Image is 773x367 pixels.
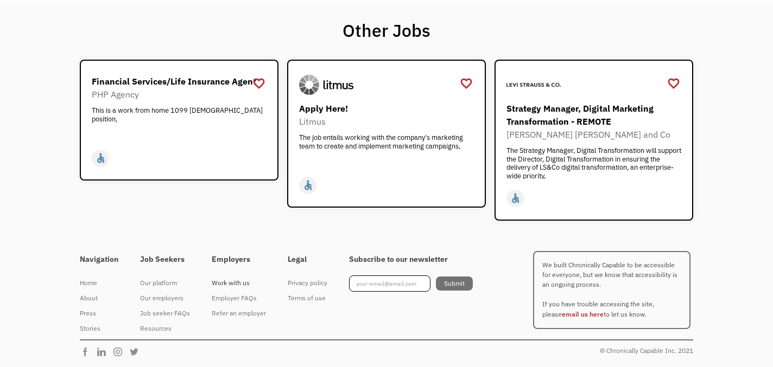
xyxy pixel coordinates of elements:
div: © Chronically Capable Inc. 2021 [600,344,693,357]
div: Financial Services/Life Insurance Agent [92,75,269,88]
a: email us here [562,310,604,318]
div: Work with us [212,276,266,289]
a: favorite_border [460,75,473,92]
a: Employer FAQs [212,291,266,306]
a: Stories [80,321,118,336]
div: The job entails working with the company's marketing team to create and implement marketing campa... [299,133,477,166]
div: Press [80,307,118,320]
div: Resources [140,322,190,335]
form: Footer Newsletter [349,275,473,292]
a: Press [80,306,118,321]
a: About [80,291,118,306]
div: Employer FAQs [212,292,266,305]
div: Litmus [299,115,477,128]
a: Our platform [140,275,190,291]
h4: Job Seekers [140,255,190,265]
a: Terms of use [288,291,327,306]
div: About [80,292,118,305]
div: PHP Agency [92,88,269,101]
div: Home [80,276,118,289]
input: your-email@email.com [349,275,430,292]
div: Our platform [140,276,190,289]
img: Chronically Capable Linkedin Page [96,346,112,357]
div: Strategy Manager, Digital Marketing Transformation - REMOTE [506,102,684,128]
h4: Navigation [80,255,118,265]
img: Chronically Capable Twitter Page [129,346,145,357]
img: Chronically Capable Instagram Page [112,346,129,357]
div: Job seeker FAQs [140,307,190,320]
a: Refer an employer [212,306,266,321]
a: Home [80,275,118,291]
div: Apply Here! [299,102,477,115]
a: Our employers [140,291,190,306]
img: Chronically Capable Facebook Page [80,346,96,357]
a: PHP AgencyFinancial Services/Life Insurance AgentPHP AgencyThis is a work from home 1099 [DEMOGRA... [80,60,278,181]
h4: Employers [212,255,266,265]
div: accessible [510,190,521,207]
div: Privacy policy [288,276,327,289]
a: favorite_border [252,75,265,92]
img: Levi Strauss and Co [506,72,561,99]
div: accessible [95,150,106,166]
h4: Legal [288,255,327,265]
div: This is a work from home 1099 [DEMOGRAPHIC_DATA] position, [92,106,269,139]
div: [PERSON_NAME] [PERSON_NAME] and Co [506,128,684,141]
a: Job seeker FAQs [140,306,190,321]
div: Our employers [140,292,190,305]
div: Terms of use [288,292,327,305]
p: We built Chronically Capable to be accessible for everyone, but we know that accessibility is an ... [533,251,690,329]
a: Levi Strauss and CoStrategy Manager, Digital Marketing Transformation - REMOTE[PERSON_NAME] [PERS... [495,60,693,221]
h4: Subscribe to our newsletter [349,255,473,265]
a: Resources [140,321,190,336]
a: Work with us [212,275,266,291]
a: LitmusApply Here!LitmusThe job entails working with the company's marketing team to create and im... [287,60,486,208]
div: accessible [302,177,314,194]
a: Privacy policy [288,275,327,291]
div: Refer an employer [212,307,266,320]
div: Stories [80,322,118,335]
a: favorite_border [667,75,680,92]
div: The Strategy Manager, Digital Transformation will support the Director, Digital Transformation in... [506,146,684,179]
img: Litmus [299,72,353,99]
input: Submit [436,276,473,291]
